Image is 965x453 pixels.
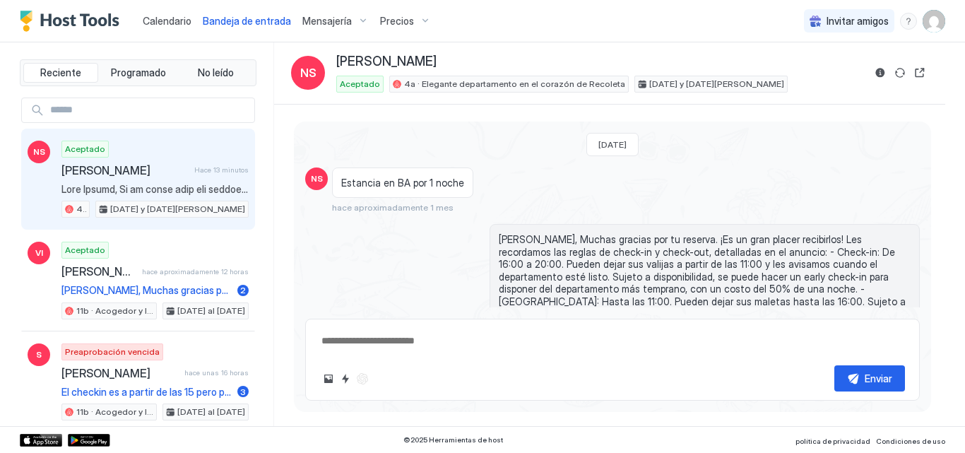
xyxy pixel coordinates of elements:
font: 11b · Acogedor y luminoso departamento en [GEOGRAPHIC_DATA] [76,305,348,316]
font: política de privacidad [795,437,870,445]
font: Enviar [865,372,892,384]
font: [PERSON_NAME] [336,54,437,69]
font: S [36,349,42,360]
a: Calendario [143,13,191,28]
font: [DATE] al [DATE] [177,305,245,316]
font: Hace 13 minutos [194,165,249,174]
font: No leído [198,66,234,78]
font: [PERSON_NAME] [61,264,150,278]
button: Reserva abierta [911,64,928,81]
font: Estancia en BA por 1 noche [341,177,464,189]
font: [PERSON_NAME], Muchas gracias por tu reserva. ¡Es un gran placer recibirlos! Les recordamos las r... [499,233,908,357]
button: Enviar [834,365,905,392]
a: política de privacidad [795,433,870,447]
font: [DATE] al [DATE] [177,406,245,417]
font: Aceptado [65,143,105,154]
font: Precios [380,15,414,27]
div: Perfil de usuario [923,10,945,33]
font: Mensajería [302,15,352,27]
button: Reserva de sincronización [892,64,908,81]
font: Invitar amigos [827,15,889,27]
div: grupo de pestañas [20,59,256,86]
button: Respuesta rápida [337,370,354,387]
font: Bandeja de entrada [203,15,291,27]
font: hace aproximadamente 12 horas [142,267,249,276]
font: Calendario [143,15,191,27]
font: [PERSON_NAME] [61,366,150,380]
font: Programado [111,66,166,78]
a: Tienda de aplicaciones [20,434,62,447]
button: Reciente [23,63,98,83]
font: 2 [240,285,246,295]
input: Campo de entrada [45,98,254,122]
a: Tienda Google Play [68,434,110,447]
font: 3 [240,387,246,397]
font: [DATE] y [DATE][PERSON_NAME] [649,78,784,89]
font: 2025 Herramientas de host [410,435,503,444]
font: NS [311,173,323,184]
button: Información de reserva [872,64,889,81]
button: Subir imagen [320,370,337,387]
a: Logotipo de Host Tools [20,11,126,32]
font: Aceptado [340,78,380,89]
font: NS [33,146,45,157]
font: NS [300,66,316,80]
button: Programado [101,63,176,83]
font: [DATE] [598,139,627,150]
font: Preaprobación vencida [65,346,160,357]
font: Reciente [40,66,81,78]
font: hace aproximadamente 1 mes [332,202,454,213]
font: © [403,435,410,444]
font: 4a · Elegante departamento en el corazón de Recoleta [76,204,297,214]
button: No leído [178,63,253,83]
a: Bandeja de entrada [203,13,291,28]
font: 4a · Elegante departamento en el corazón de Recoleta [404,78,625,89]
font: 11b · Acogedor y luminoso departamento en [GEOGRAPHIC_DATA] [76,406,348,417]
font: [PERSON_NAME] [61,163,150,177]
font: VI [35,247,43,258]
font: Aceptado [65,245,105,255]
font: Condiciones de uso [876,437,945,445]
a: Condiciones de uso [876,433,945,447]
font: [DATE] y [DATE][PERSON_NAME] [110,204,245,214]
font: hace unas 16 horas [184,368,249,377]
div: menú [900,13,917,30]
